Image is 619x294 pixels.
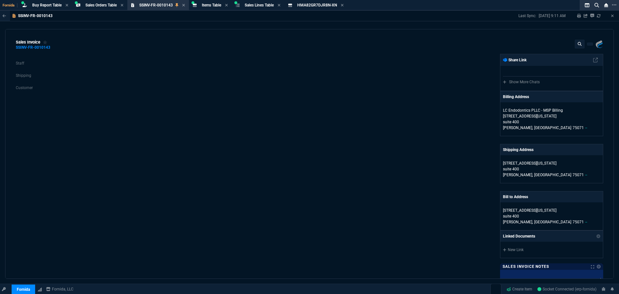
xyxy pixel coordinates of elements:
[503,57,526,63] p: Share Link
[592,1,602,9] nx-icon: Search
[585,220,587,224] span: --
[503,126,533,130] span: [PERSON_NAME],
[32,3,62,7] span: Buy Report Table
[537,286,596,292] a: jB5LBnibaN-v2zYHAAAb
[582,1,592,9] nx-icon: Split Panels
[503,173,533,177] span: [PERSON_NAME],
[202,3,221,7] span: Items Table
[602,1,611,9] nx-icon: Close Workbench
[65,3,68,8] nx-icon: Close Tab
[612,2,616,8] nx-icon: Open New Tab
[503,247,600,253] a: New Link
[518,13,539,18] p: Last Sync:
[503,113,600,119] p: [STREET_ADDRESS][US_STATE]
[503,220,533,224] span: [PERSON_NAME],
[16,40,47,45] div: Sales Invoice
[534,173,571,177] span: [GEOGRAPHIC_DATA]
[341,3,344,8] nx-icon: Close Tab
[573,173,584,177] span: 75071
[503,208,600,213] p: [STREET_ADDRESS][US_STATE]
[503,160,600,166] p: [STREET_ADDRESS][US_STATE]
[504,284,535,294] a: Create Item
[573,126,584,130] span: 75071
[16,73,33,78] p: Shipping
[297,3,337,7] span: HMA82GR7DJR8N-XN
[503,94,529,100] p: Billing Address
[245,3,274,7] span: Sales Lines Table
[611,13,614,18] a: Hide Workbench
[16,60,33,66] p: Staff
[182,3,185,8] nx-icon: Close Tab
[121,3,123,8] nx-icon: Close Tab
[585,173,587,177] span: --
[3,3,17,7] span: Fornida
[539,13,565,18] p: [DATE] 9:11 AM
[503,233,535,239] p: Linked Documents
[503,107,565,113] p: LC Endodontics PLLC - MSP Billing
[503,194,528,200] p: Bill to Address
[503,147,534,153] p: Shipping Address
[3,14,6,18] nx-icon: Back to Table
[16,47,50,48] a: SSINV-FR-0010143
[534,126,571,130] span: [GEOGRAPHIC_DATA]
[278,3,280,8] nx-icon: Close Tab
[503,119,600,125] p: suite 400
[573,220,584,224] span: 75071
[43,40,47,45] div: Add to Watchlist
[225,3,228,8] nx-icon: Close Tab
[16,85,33,91] p: Customer
[85,3,117,7] span: Sales Orders Table
[503,80,540,84] a: Show More Chats
[139,3,173,7] span: SSINV-FR-0010143
[503,213,600,219] p: suite 400
[534,220,571,224] span: [GEOGRAPHIC_DATA]
[537,287,596,291] span: Socket Connected (erp-fornida)
[44,286,75,292] a: msbcCompanyName
[18,13,53,18] p: SSINV-FR-0010143
[585,126,587,130] span: --
[503,166,600,172] p: suite 400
